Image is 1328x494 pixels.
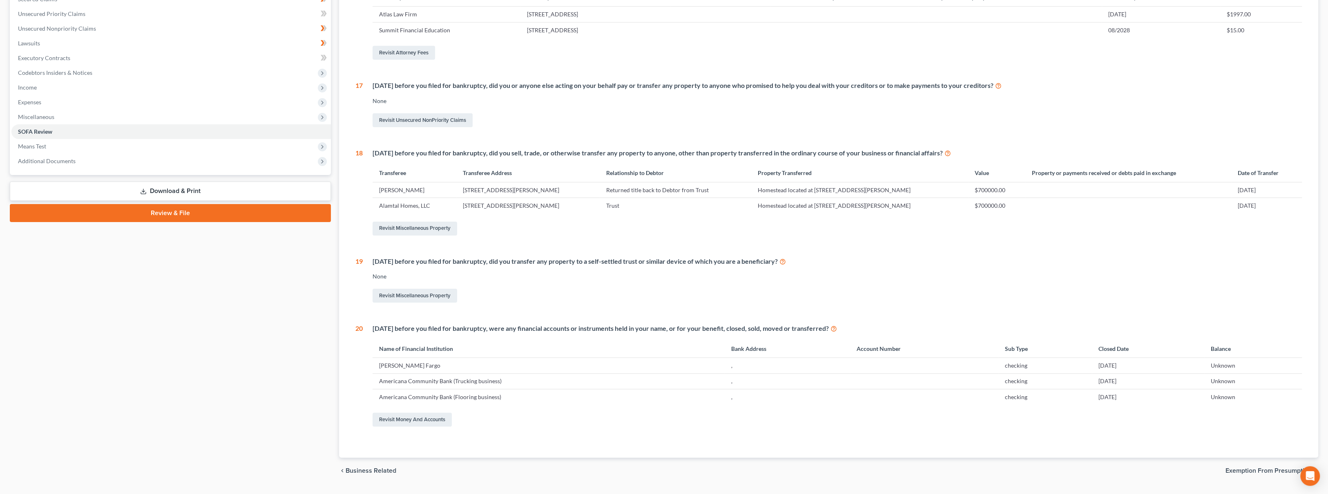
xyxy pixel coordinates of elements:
[346,467,396,474] span: Business Related
[373,7,520,22] td: Atlas Law Firm
[339,467,346,474] i: chevron_left
[1204,340,1302,357] th: Balance
[10,182,331,201] a: Download & Print
[18,25,96,32] span: Unsecured Nonpriority Claims
[11,36,331,51] a: Lawsuits
[1231,182,1302,198] td: [DATE]
[600,164,751,182] th: Relationship to Debtor
[968,164,1025,182] th: Value
[998,373,1092,389] td: checking
[520,7,671,22] td: [STREET_ADDRESS]
[373,289,457,303] a: Revisit Miscellaneous Property
[998,358,1092,373] td: checking
[18,99,41,106] span: Expenses
[18,10,85,17] span: Unsecured Priority Claims
[1300,466,1320,486] div: Open Intercom Messenger
[18,128,52,135] span: SOFA Review
[968,198,1025,213] td: $700000.00
[1231,164,1302,182] th: Date of Transfer
[11,51,331,65] a: Executory Contracts
[339,467,396,474] button: chevron_left Business Related
[520,22,671,38] td: [STREET_ADDRESS]
[1092,358,1204,373] td: [DATE]
[1204,389,1302,404] td: Unknown
[355,324,363,428] div: 20
[355,148,363,237] div: 18
[1092,340,1204,357] th: Closed Date
[18,40,40,47] span: Lawsuits
[373,113,473,127] a: Revisit Unsecured NonPriority Claims
[1225,467,1312,474] span: Exemption from Presumption
[18,54,70,61] span: Executory Contracts
[456,198,600,213] td: [STREET_ADDRESS][PERSON_NAME]
[1092,373,1204,389] td: [DATE]
[373,46,435,60] a: Revisit Attorney Fees
[1092,389,1204,404] td: [DATE]
[373,81,1302,90] div: [DATE] before you filed for bankruptcy, did you or anyone else acting on your behalf pay or trans...
[11,21,331,36] a: Unsecured Nonpriority Claims
[456,182,600,198] td: [STREET_ADDRESS][PERSON_NAME]
[850,340,999,357] th: Account Number
[1225,467,1318,474] button: Exemption from Presumption chevron_right
[725,358,850,373] td: ,
[10,204,331,222] a: Review & File
[1204,358,1302,373] td: Unknown
[751,198,969,213] td: Homestead located at [STREET_ADDRESS][PERSON_NAME]
[373,324,1302,333] div: [DATE] before you filed for bankruptcy, were any financial accounts or instruments held in your n...
[373,413,452,427] a: Revisit Money and Accounts
[373,257,1302,266] div: [DATE] before you filed for bankruptcy, did you transfer any property to a self-settled trust or ...
[751,164,969,182] th: Property Transferred
[18,157,76,164] span: Additional Documents
[998,340,1092,357] th: Sub Type
[11,124,331,139] a: SOFA Review
[373,272,1302,281] div: None
[373,358,725,373] td: [PERSON_NAME] Fargo
[18,143,46,150] span: Means Test
[373,182,457,198] td: [PERSON_NAME]
[373,148,1302,158] div: [DATE] before you filed for bankruptcy, did you sell, trade, or otherwise transfer any property t...
[11,7,331,21] a: Unsecured Priority Claims
[600,182,751,198] td: Returned title back to Debtor from Trust
[1102,22,1220,38] td: 08/2028
[373,164,457,182] th: Transferee
[373,198,457,213] td: Alamtal Homes, LLC
[373,97,1302,105] div: None
[355,257,363,305] div: 19
[1220,22,1302,38] td: $15.00
[725,340,850,357] th: Bank Address
[600,198,751,213] td: Trust
[1231,198,1302,213] td: [DATE]
[1220,7,1302,22] td: $1997.00
[18,113,54,120] span: Miscellaneous
[1102,7,1220,22] td: [DATE]
[355,81,363,129] div: 17
[751,182,969,198] td: Homestead located at [STREET_ADDRESS][PERSON_NAME]
[998,389,1092,404] td: checking
[18,69,92,76] span: Codebtors Insiders & Notices
[725,373,850,389] td: ,
[1025,164,1231,182] th: Property or payments received or debts paid in exchange
[456,164,600,182] th: Transferee Address
[373,22,520,38] td: Summit Financial Education
[1204,373,1302,389] td: Unknown
[373,340,725,357] th: Name of Financial Institution
[18,84,37,91] span: Income
[373,373,725,389] td: Americana Community Bank (Trucking business)
[373,389,725,404] td: Americana Community Bank (Flooring business)
[373,222,457,236] a: Revisit Miscellaneous Property
[968,182,1025,198] td: $700000.00
[725,389,850,404] td: ,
